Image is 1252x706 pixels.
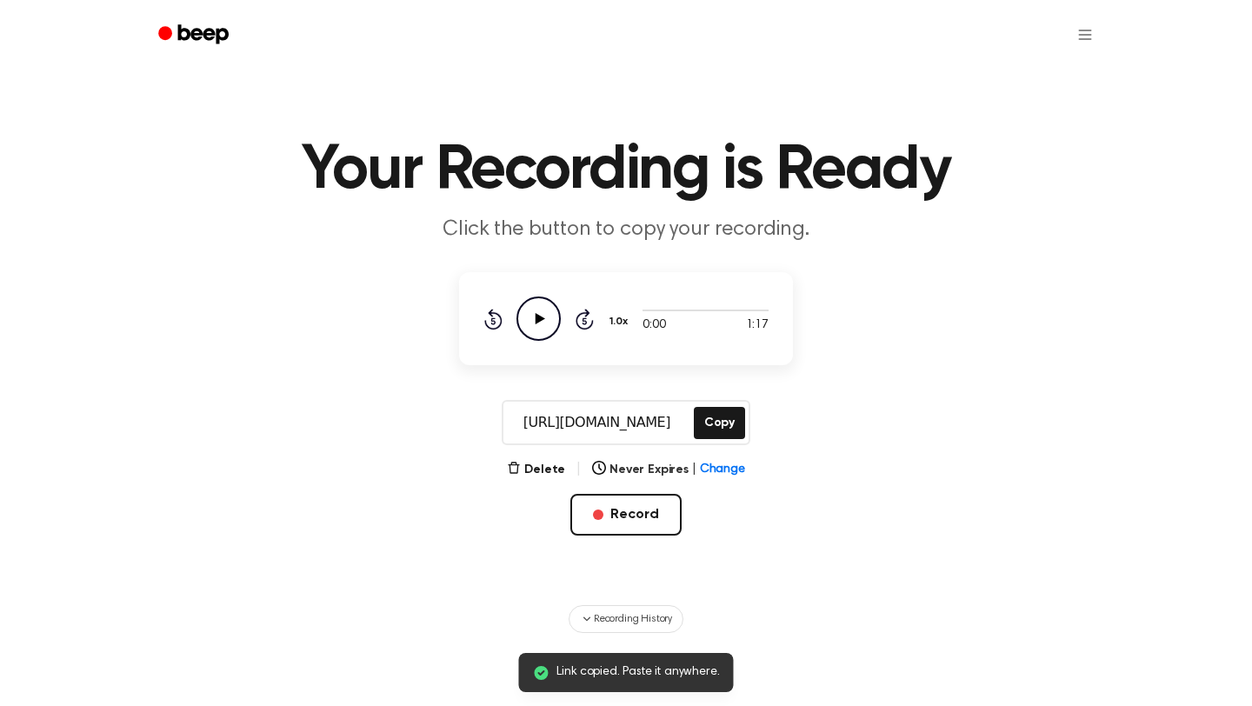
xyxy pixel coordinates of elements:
button: Recording History [569,605,683,633]
span: 1:17 [746,316,769,335]
span: | [692,461,696,479]
span: Link copied. Paste it anywhere. [556,663,719,682]
p: Click the button to copy your recording. [292,216,960,244]
h1: Your Recording is Ready [181,139,1071,202]
span: 0:00 [643,316,665,335]
button: Delete [507,461,565,479]
button: Open menu [1064,14,1106,56]
a: Beep [146,18,244,52]
button: Record [570,494,681,536]
button: Never Expires|Change [592,461,745,479]
span: Change [700,461,745,479]
span: Recording History [594,611,672,627]
button: Copy [694,407,745,439]
button: 1.0x [608,307,634,336]
span: | [576,459,582,480]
